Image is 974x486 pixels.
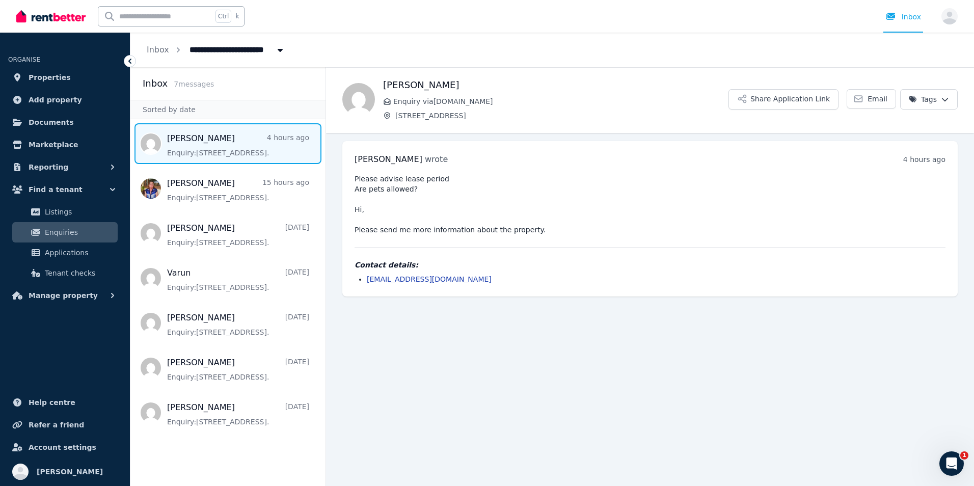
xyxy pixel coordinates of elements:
a: Listings [12,202,118,222]
button: Manage property [8,285,122,306]
nav: Breadcrumb [130,33,302,67]
time: 4 hours ago [903,155,945,164]
span: Help centre [29,396,75,409]
span: [PERSON_NAME] [37,466,103,478]
span: [PERSON_NAME] [355,154,422,164]
a: Account settings [8,437,122,457]
a: [PERSON_NAME][DATE]Enquiry:[STREET_ADDRESS]. [167,401,309,427]
span: Account settings [29,441,96,453]
span: Applications [45,247,114,259]
a: Marketplace [8,134,122,155]
img: Phil Houston [342,83,375,116]
img: RentBetter [16,9,86,24]
a: [EMAIL_ADDRESS][DOMAIN_NAME] [367,275,492,283]
a: [PERSON_NAME][DATE]Enquiry:[STREET_ADDRESS]. [167,357,309,382]
div: Sorted by date [130,100,326,119]
span: Email [868,94,887,104]
a: Applications [12,242,118,263]
span: Ctrl [215,10,231,23]
span: Listings [45,206,114,218]
button: Share Application Link [728,89,838,110]
span: Marketplace [29,139,78,151]
a: Tenant checks [12,263,118,283]
span: 7 message s [174,80,214,88]
h1: [PERSON_NAME] [383,78,728,92]
span: [STREET_ADDRESS] [395,111,728,121]
button: Reporting [8,157,122,177]
h4: Contact details: [355,260,945,270]
h2: Inbox [143,76,168,91]
a: [PERSON_NAME][DATE]Enquiry:[STREET_ADDRESS]. [167,312,309,337]
span: Reporting [29,161,68,173]
span: Tags [909,94,937,104]
a: Properties [8,67,122,88]
span: Properties [29,71,71,84]
span: k [235,12,239,20]
span: Enquiries [45,226,114,238]
pre: Please advise lease period Are pets allowed? Hi, Please send me more information about the property. [355,174,945,235]
a: Documents [8,112,122,132]
button: Find a tenant [8,179,122,200]
span: ORGANISE [8,56,40,63]
span: Enquiry via [DOMAIN_NAME] [393,96,728,106]
div: Inbox [885,12,921,22]
span: wrote [425,154,448,164]
span: Find a tenant [29,183,83,196]
span: Manage property [29,289,98,302]
a: Enquiries [12,222,118,242]
span: Tenant checks [45,267,114,279]
span: 1 [960,451,968,460]
iframe: Intercom live chat [939,451,964,476]
a: [PERSON_NAME]4 hours agoEnquiry:[STREET_ADDRESS]. [167,132,309,158]
a: [PERSON_NAME]15 hours agoEnquiry:[STREET_ADDRESS]. [167,177,309,203]
span: Add property [29,94,82,106]
a: Email [847,89,896,109]
nav: Message list [130,119,326,437]
span: Refer a friend [29,419,84,431]
a: Inbox [147,45,169,55]
a: Varun[DATE]Enquiry:[STREET_ADDRESS]. [167,267,309,292]
a: Refer a friend [8,415,122,435]
a: Add property [8,90,122,110]
span: Documents [29,116,74,128]
a: [PERSON_NAME][DATE]Enquiry:[STREET_ADDRESS]. [167,222,309,248]
a: Help centre [8,392,122,413]
button: Tags [900,89,958,110]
